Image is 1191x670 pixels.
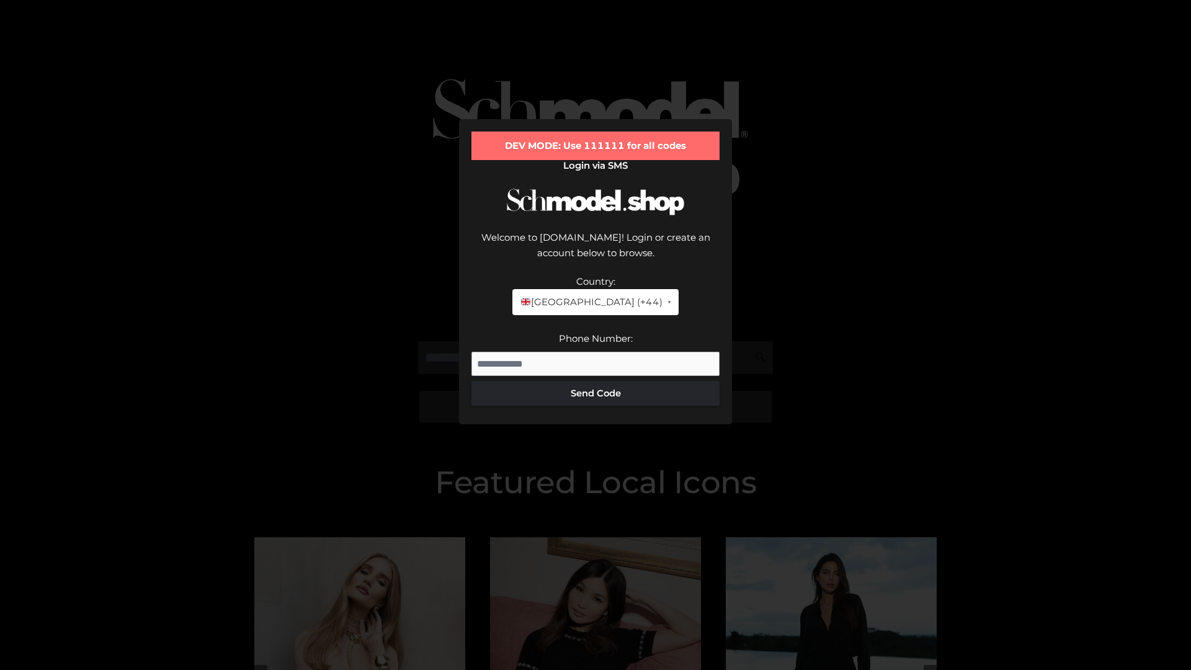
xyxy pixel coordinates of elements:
span: [GEOGRAPHIC_DATA] (+44) [520,294,662,310]
div: DEV MODE: Use 111111 for all codes [471,132,720,160]
button: Send Code [471,381,720,406]
img: 🇬🇧 [521,297,530,306]
label: Country: [576,275,615,287]
label: Phone Number: [559,333,633,344]
h2: Login via SMS [471,160,720,171]
img: Schmodel Logo [502,177,689,226]
div: Welcome to [DOMAIN_NAME]! Login or create an account below to browse. [471,230,720,274]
